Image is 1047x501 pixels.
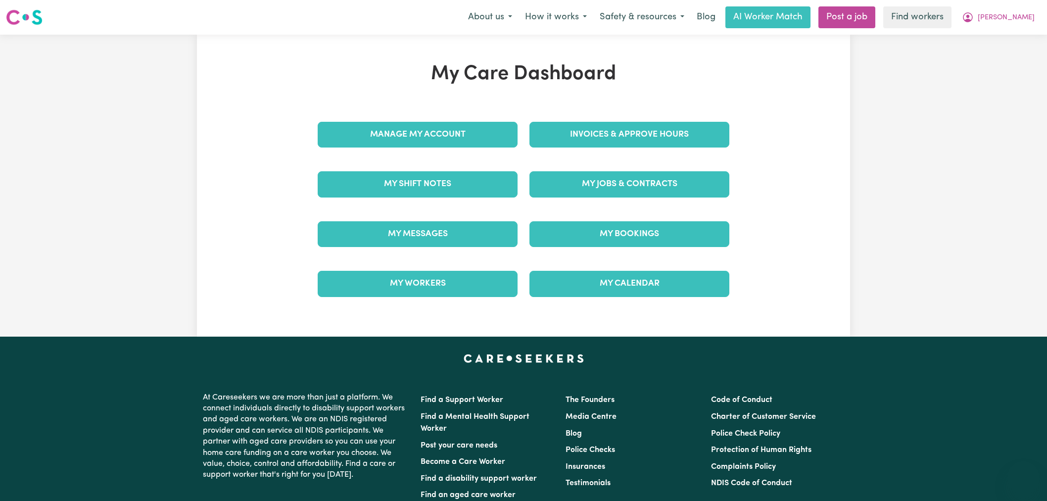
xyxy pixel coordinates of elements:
[955,7,1041,28] button: My Account
[6,6,43,29] a: Careseekers logo
[421,458,505,466] a: Become a Care Worker
[711,413,816,421] a: Charter of Customer Service
[711,446,811,454] a: Protection of Human Rights
[318,171,518,197] a: My Shift Notes
[566,413,617,421] a: Media Centre
[978,12,1035,23] span: [PERSON_NAME]
[1007,461,1039,493] iframe: Button to launch messaging window
[421,491,516,499] a: Find an aged care worker
[566,446,615,454] a: Police Checks
[519,7,593,28] button: How it works
[711,463,776,471] a: Complaints Policy
[203,388,409,485] p: At Careseekers we are more than just a platform. We connect individuals directly to disability su...
[566,430,582,438] a: Blog
[593,7,691,28] button: Safety & resources
[725,6,810,28] a: AI Worker Match
[566,463,605,471] a: Insurances
[883,6,952,28] a: Find workers
[421,442,497,450] a: Post your care needs
[318,221,518,247] a: My Messages
[318,271,518,297] a: My Workers
[421,396,503,404] a: Find a Support Worker
[529,271,729,297] a: My Calendar
[566,396,615,404] a: The Founders
[691,6,721,28] a: Blog
[566,479,611,487] a: Testimonials
[462,7,519,28] button: About us
[711,396,772,404] a: Code of Conduct
[312,62,735,86] h1: My Care Dashboard
[711,430,780,438] a: Police Check Policy
[529,122,729,148] a: Invoices & Approve Hours
[529,171,729,197] a: My Jobs & Contracts
[818,6,875,28] a: Post a job
[318,122,518,148] a: Manage My Account
[464,354,584,362] a: Careseekers home page
[6,8,43,26] img: Careseekers logo
[421,475,537,483] a: Find a disability support worker
[529,221,729,247] a: My Bookings
[711,479,792,487] a: NDIS Code of Conduct
[421,413,529,433] a: Find a Mental Health Support Worker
